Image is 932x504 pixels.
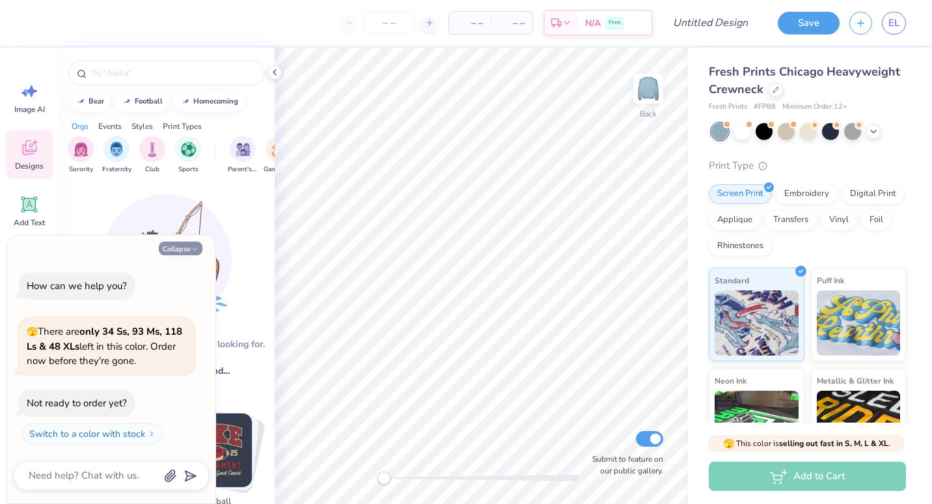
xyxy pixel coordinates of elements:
div: Digital Print [842,184,905,204]
div: filter for Sorority [68,136,94,175]
button: football [115,92,169,111]
span: Game Day [264,165,294,175]
span: Club [145,165,159,175]
div: filter for Game Day [264,136,294,175]
button: filter button [102,136,131,175]
div: How can we help you? [27,279,127,292]
img: Loading... [102,194,232,324]
input: – – [364,11,415,35]
span: EL [888,16,899,31]
span: Add Text [14,217,45,228]
img: Game Day Image [271,142,286,157]
div: Rhinestones [709,236,772,256]
span: – – [499,16,525,30]
img: Parent's Weekend Image [236,142,251,157]
span: Fresh Prints Chicago Heavyweight Crewneck [709,64,900,97]
button: filter button [139,136,165,175]
strong: only 34 Ss, 93 Ms, 118 Ls & 48 XLs [27,325,182,353]
div: Not ready to order yet? [27,397,127,410]
span: This color is . [723,438,890,449]
span: # FP88 [754,102,776,113]
img: Switch to a color with stock [148,430,156,438]
img: Club Image [145,142,159,157]
div: Styles [131,120,153,132]
div: Orgs [72,120,89,132]
span: Metallic & Glitter Ink [817,374,894,387]
span: 🫣 [27,326,38,338]
div: Transfers [765,210,817,230]
span: Puff Ink [817,273,844,287]
button: Switch to a color with stock [22,423,163,444]
span: Designs [15,161,44,171]
button: Collapse [159,242,202,255]
img: Metallic & Glitter Ink [817,391,901,456]
span: Minimum Order: 12 + [782,102,847,113]
button: Save [778,12,840,35]
img: Back [635,76,661,102]
div: filter for Sports [175,136,201,175]
span: Sports [178,165,199,175]
span: N/A [585,16,601,30]
div: Accessibility label [377,471,391,484]
div: football [135,98,163,105]
strong: selling out fast in S, M, L & XL [779,438,888,449]
span: 🫣 [723,438,734,450]
label: Submit to feature on our public gallery. [585,453,663,477]
button: filter button [175,136,201,175]
span: Standard [715,273,749,287]
div: Embroidery [776,184,838,204]
img: Puff Ink [817,290,901,356]
input: Try "Alpha" [90,66,256,79]
img: trend_line.gif [75,98,86,105]
div: Foil [861,210,892,230]
div: filter for Parent's Weekend [228,136,258,175]
img: trend_line.gif [122,98,132,105]
img: trend_line.gif [180,98,191,105]
div: filter for Club [139,136,165,175]
div: Screen Print [709,184,772,204]
div: Back [640,108,657,120]
div: Print Type [709,158,906,173]
button: filter button [228,136,258,175]
div: Applique [709,210,761,230]
img: Standard [715,290,799,356]
span: Free [609,18,621,27]
button: filter button [68,136,94,175]
img: Sports Image [181,142,196,157]
img: Neon Ink [715,391,799,456]
img: Fraternity Image [109,142,124,157]
span: Sorority [69,165,93,175]
div: homecoming [193,98,238,105]
span: There are left in this color. Order now before they're gone. [27,325,182,367]
span: – – [457,16,483,30]
button: bear [68,92,110,111]
span: Neon Ink [715,374,747,387]
span: Fresh Prints [709,102,747,113]
span: Fraternity [102,165,131,175]
input: Untitled Design [663,10,758,36]
div: Vinyl [821,210,857,230]
button: homecoming [173,92,244,111]
div: Print Types [163,120,202,132]
div: filter for Fraternity [102,136,131,175]
a: EL [882,12,906,35]
span: Parent's Weekend [228,165,258,175]
button: filter button [264,136,294,175]
span: Image AI [14,104,45,115]
img: Sorority Image [74,142,89,157]
div: Events [98,120,122,132]
div: bear [89,98,104,105]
